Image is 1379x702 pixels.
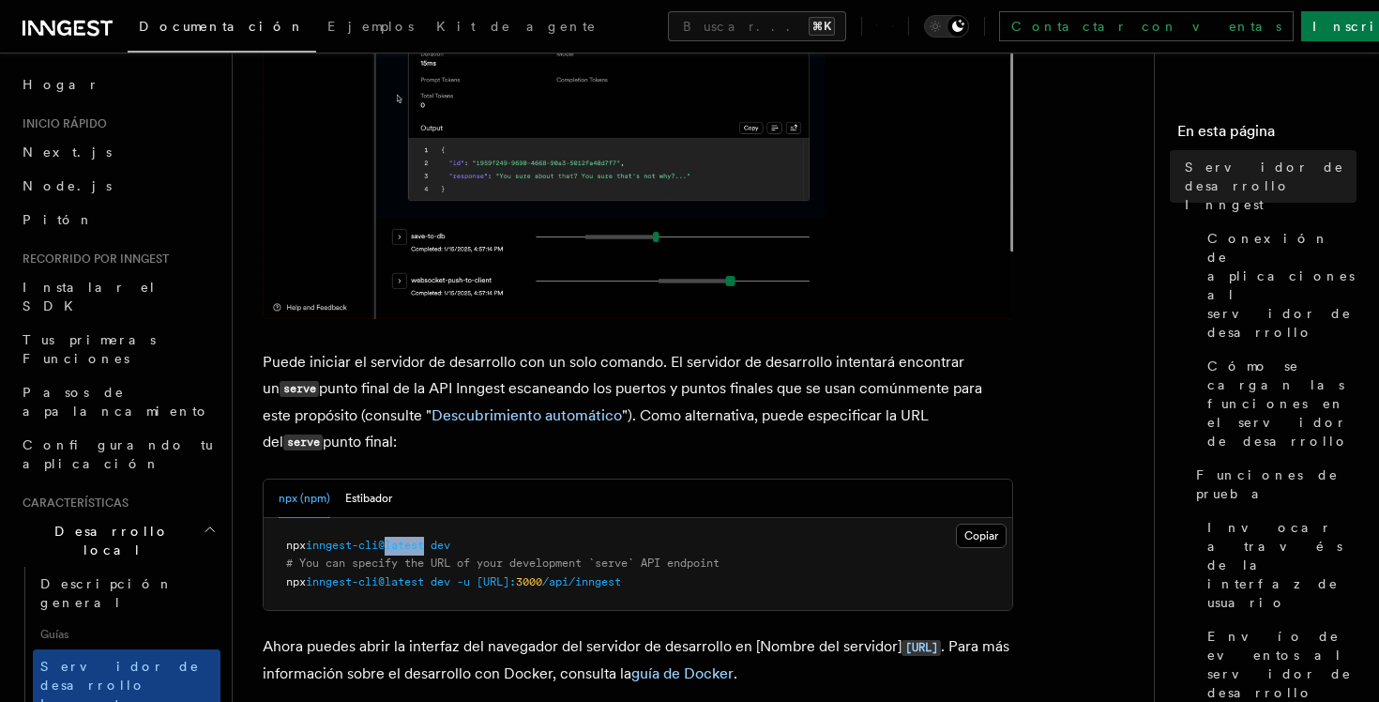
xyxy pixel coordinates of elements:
[15,135,220,169] a: Next.js
[1177,122,1275,140] font: En esta página
[15,428,220,481] a: Configurando tu aplicación
[286,557,720,570] span: # You can specify the URL of your development `serve` API endpoint
[431,539,450,552] span: dev
[15,375,220,428] a: Pasos de apalancamiento
[323,433,397,450] font: punto final:
[306,539,424,552] span: inngest-cli@latest
[23,145,112,160] font: Next.js
[431,575,450,588] span: dev
[23,178,112,193] font: Node.js
[1196,467,1339,501] font: Funciones de prueba
[1200,511,1356,619] a: Invocar a través de la interfaz de usuario
[286,575,306,588] span: npx
[1189,458,1356,511] a: Funciones de prueba
[280,381,319,397] code: serve
[279,492,330,505] font: npx (npm)
[1200,221,1356,349] a: Conexión de aplicaciones al servidor de desarrollo
[15,203,220,237] a: Pitón
[1207,359,1349,449] font: Cómo se cargan las funciones en el servidor de desarrollo
[23,332,156,366] font: Tus primeras Funciones
[306,575,424,588] span: inngest-cli@latest
[23,280,157,313] font: Instalar el SDK
[286,539,306,552] span: npx
[1185,160,1344,212] font: Servidor de desarrollo Inngest
[54,524,170,557] font: Desarrollo local
[15,323,220,375] a: Tus primeras Funciones
[40,628,69,641] font: Guías
[23,496,129,510] font: Características
[345,492,392,505] font: Estibador
[33,567,220,619] a: Descripción general
[457,575,470,588] span: -u
[477,575,516,588] span: [URL]:
[631,664,734,682] a: guía de Docker
[23,212,94,227] font: Pitón
[956,524,1007,548] button: Copiar
[734,664,737,682] font: .
[15,169,220,203] a: Node.js
[40,576,174,610] font: Descripción general
[902,637,941,655] a: [URL]
[263,637,902,655] font: Ahora puedes abrir la interfaz del navegador del servidor de desarrollo en [Nombre del servidor]
[23,77,99,92] font: Hogar
[1200,349,1356,458] a: Cómo se cargan las funciones en el servidor de desarrollo
[283,435,323,450] code: serve
[15,68,220,101] a: Hogar
[23,385,210,419] font: Pasos de apalancamiento
[516,575,542,588] span: 3000
[23,117,107,130] font: Inicio rápido
[1207,520,1342,610] font: Invocar a través de la interfaz de usuario
[15,514,220,567] button: Desarrollo local
[542,575,621,588] span: /api/inngest
[432,406,622,424] a: Descubrimiento automático
[15,270,220,323] a: Instalar el SDK
[1207,231,1355,340] font: Conexión de aplicaciones al servidor de desarrollo
[1207,629,1352,700] font: Envío de eventos al servidor de desarrollo
[1177,150,1356,221] a: Servidor de desarrollo Inngest
[23,437,213,471] font: Configurando tu aplicación
[902,640,941,656] code: [URL]
[263,379,982,424] font: punto final de la API Inngest escaneando los puertos y puntos finales que se usan comúnmente para...
[263,353,964,397] font: Puede iniciar el servidor de desarrollo con un solo comando. El servidor de desarrollo intentará ...
[23,252,169,266] font: Recorrido por Inngest
[263,406,929,450] font: "). Como alternativa, puede especificar la URL del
